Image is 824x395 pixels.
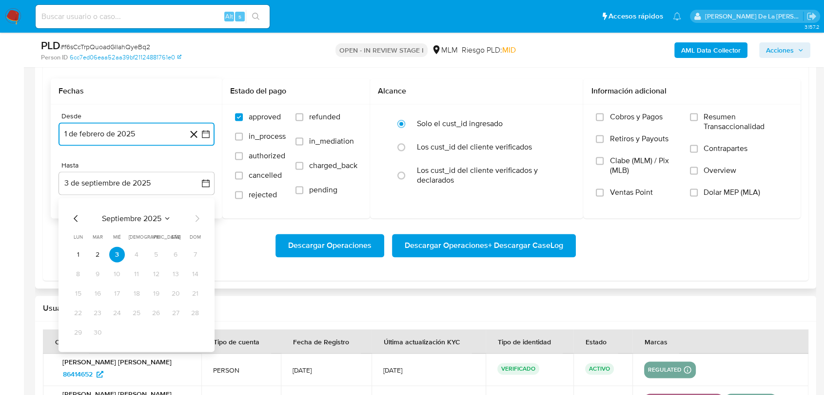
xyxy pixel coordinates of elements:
button: Acciones [759,42,810,58]
b: Person ID [41,53,68,62]
button: AML Data Collector [674,42,747,58]
a: 6cc7ed06eaa52aa39bf21124881761e0 [70,53,181,62]
span: Acciones [766,42,794,58]
p: OPEN - IN REVIEW STAGE I [335,43,428,57]
h2: Usuarios Asociados [43,303,808,313]
span: Alt [225,12,233,21]
span: MID [502,44,516,56]
span: 3.157.2 [804,23,819,31]
span: Riesgo PLD: [462,45,516,56]
div: MLM [432,45,458,56]
b: AML Data Collector [681,42,741,58]
a: Notificaciones [673,12,681,20]
p: javier.gutierrez@mercadolibre.com.mx [705,12,804,21]
b: PLD [41,38,60,53]
span: Accesos rápidos [608,11,663,21]
input: Buscar usuario o caso... [36,10,270,23]
a: Salir [806,11,817,21]
span: # f6sCcTrpQuoadGIlahQyeBq2 [60,42,150,52]
span: s [238,12,241,21]
button: search-icon [246,10,266,23]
